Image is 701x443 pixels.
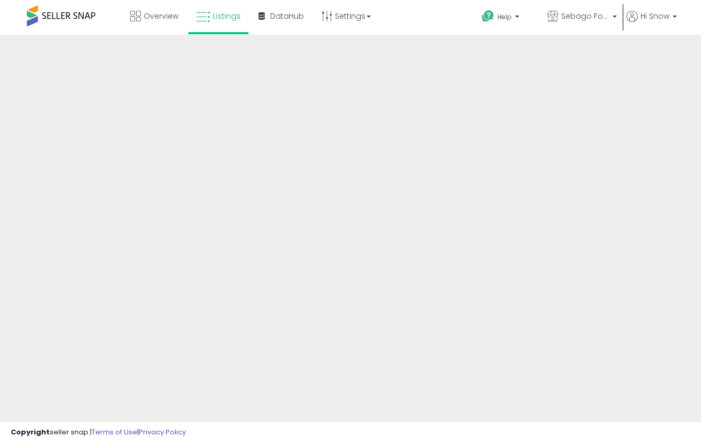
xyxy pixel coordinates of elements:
a: Hi Snow [627,11,677,35]
div: seller snap | | [11,427,186,438]
strong: Copyright [11,427,50,437]
i: Get Help [481,10,495,23]
span: Sebago Foods [561,11,609,21]
span: Overview [144,11,178,21]
a: Privacy Policy [139,427,186,437]
span: DataHub [270,11,304,21]
a: Help [473,2,538,35]
span: Hi Snow [640,11,669,21]
span: Listings [213,11,241,21]
a: Terms of Use [92,427,137,437]
span: Help [497,12,512,21]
